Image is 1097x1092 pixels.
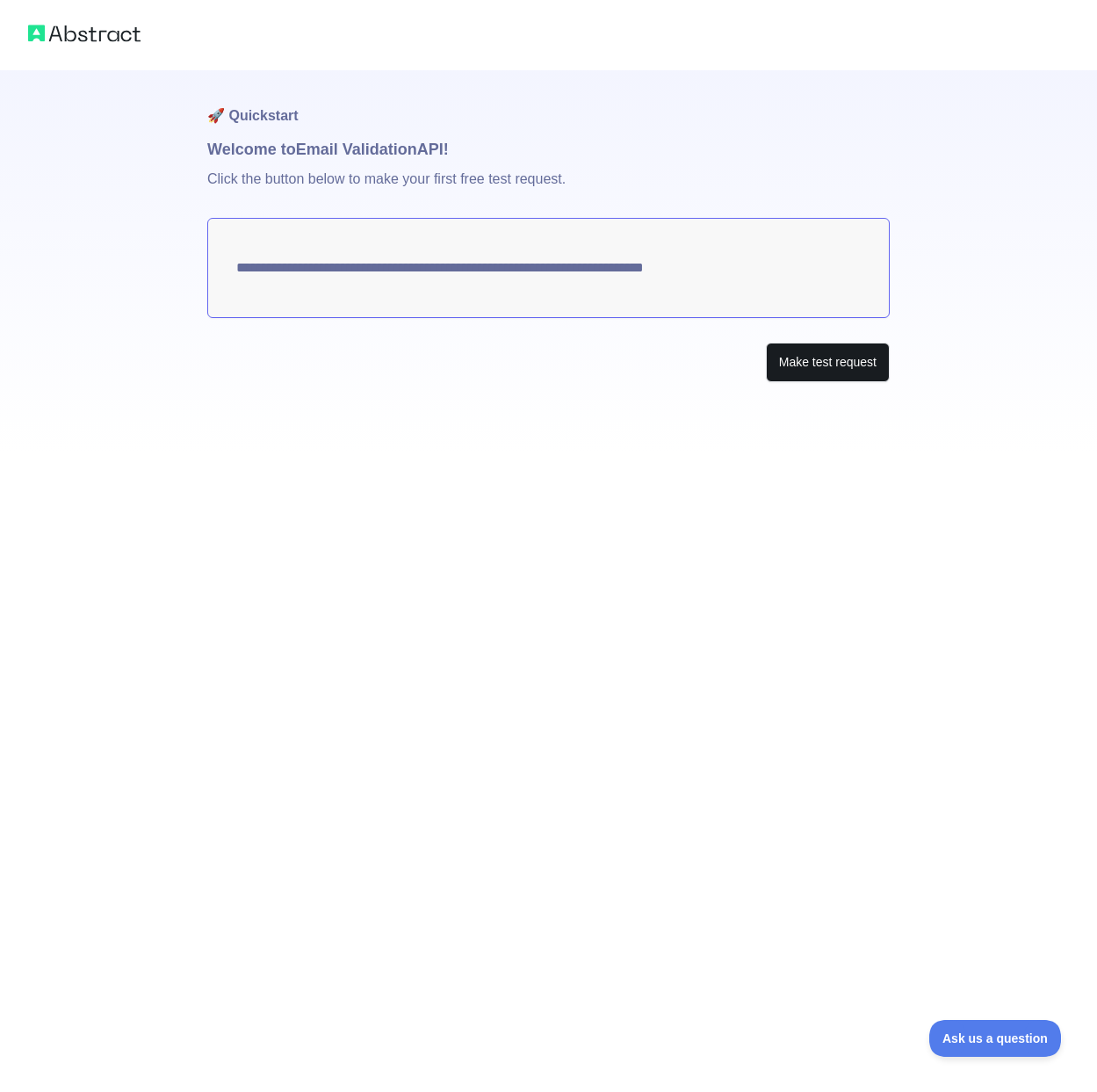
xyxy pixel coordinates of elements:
[28,21,141,46] img: Abstract logo
[766,343,890,382] button: Make test request
[207,162,890,218] p: Click the button below to make your first free test request.
[929,1020,1062,1057] iframe: Toggle Customer Support
[207,137,890,162] h1: Welcome to Email Validation API!
[207,70,890,137] h1: 🚀 Quickstart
